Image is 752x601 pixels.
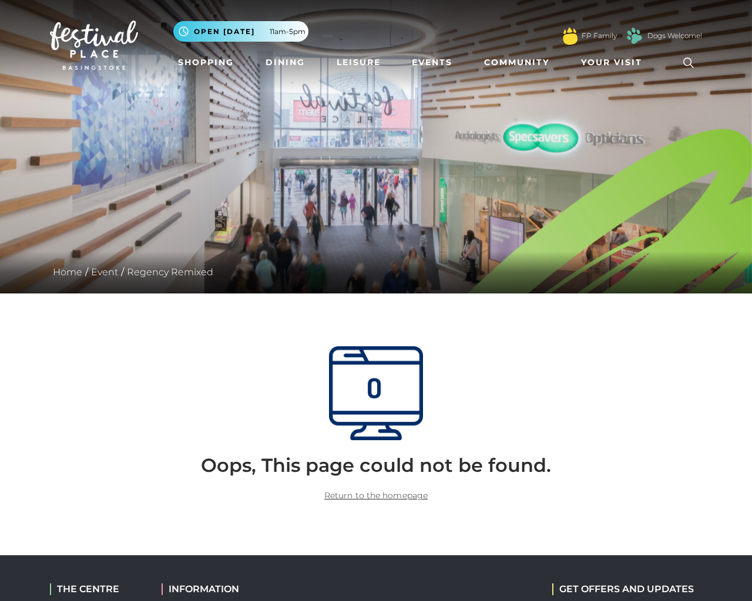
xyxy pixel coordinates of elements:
a: Dogs Welcome! [647,31,702,41]
a: Regency Remixed [124,266,216,278]
a: FP Family [582,31,617,41]
img: 404Page.png [329,346,423,440]
a: Event [88,266,121,278]
a: Community [479,52,554,73]
a: Events [407,52,457,73]
span: Your Visit [581,56,642,69]
a: Return to the homepage [324,490,428,501]
a: Home [50,266,85,278]
span: 11am-5pm [270,26,305,37]
a: Shopping [173,52,239,73]
a: Leisure [332,52,385,73]
img: Festival Place Logo [50,21,138,70]
div: / / [41,265,711,279]
h2: THE CENTRE [50,583,144,595]
button: Open [DATE] 11am-5pm [173,21,308,42]
h2: GET OFFERS AND UPDATES [552,583,694,595]
h2: Oops, This page could not be found. [59,454,693,477]
a: Dining [261,52,310,73]
a: Your Visit [576,52,653,73]
h2: INFORMATION [162,583,311,595]
span: Open [DATE] [194,26,255,37]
